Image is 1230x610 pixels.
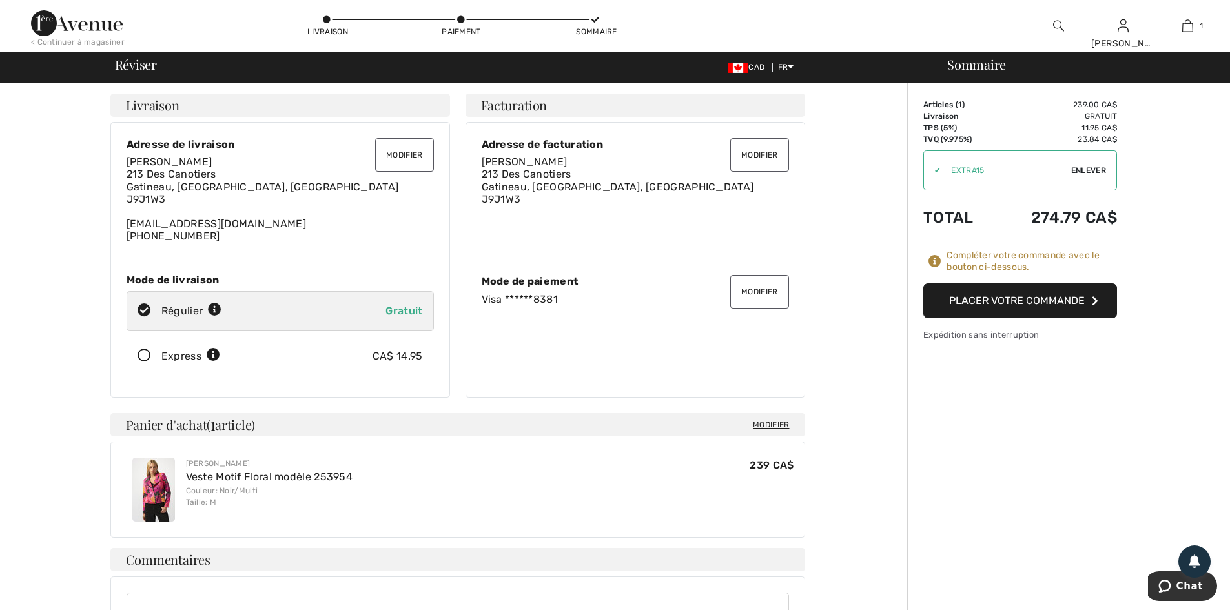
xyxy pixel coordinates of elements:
[385,305,422,317] span: Gratuit
[186,485,353,508] div: Couleur: Noir/Multi Taille: M
[753,418,789,431] span: Modifier
[923,329,1117,341] div: Expédition sans interruption
[728,63,770,72] span: CAD
[126,99,179,112] span: Livraison
[730,275,788,309] button: Modifier
[924,165,941,176] div: ✔
[127,138,434,150] div: Adresse de livraison
[207,416,255,433] span: ( article)
[932,58,1222,71] div: Sommaire
[127,156,434,242] div: [EMAIL_ADDRESS][DOMAIN_NAME] [PHONE_NUMBER]
[1182,18,1193,34] img: Mon panier
[482,168,754,205] span: 213 Des Canotiers Gatineau, [GEOGRAPHIC_DATA], [GEOGRAPHIC_DATA] J9J1W3
[923,134,994,145] td: TVQ (9.975%)
[923,122,994,134] td: TPS (5%)
[958,100,962,109] span: 1
[1053,18,1064,34] img: recherche
[375,138,433,172] button: Modifier
[923,196,994,239] td: Total
[923,110,994,122] td: Livraison
[923,283,1117,318] button: Placer votre commande
[923,99,994,110] td: Articles ( )
[115,58,157,71] span: Réviser
[482,138,789,150] div: Adresse de facturation
[307,26,346,37] div: Livraison
[994,196,1117,239] td: 274.79 CA$
[373,349,423,364] div: CA$ 14.95
[110,413,805,436] h4: Panier d'achat
[127,156,212,168] span: [PERSON_NAME]
[1118,18,1129,34] img: Mes infos
[994,110,1117,122] td: Gratuit
[750,459,794,471] span: 239 CA$
[576,26,615,37] div: Sommaire
[210,415,215,432] span: 1
[31,36,125,48] div: < Continuer à magasiner
[31,10,123,36] img: 1ère Avenue
[947,250,1117,273] div: Compléter votre commande avec le bouton ci-dessous.
[481,99,548,112] span: Facturation
[127,168,399,205] span: 213 Des Canotiers Gatineau, [GEOGRAPHIC_DATA], [GEOGRAPHIC_DATA] J9J1W3
[994,99,1117,110] td: 239.00 CA$
[994,134,1117,145] td: 23.84 CA$
[1091,37,1154,50] div: [PERSON_NAME]
[1200,20,1203,32] span: 1
[1118,19,1129,32] a: Se connecter
[161,349,220,364] div: Express
[482,156,568,168] span: [PERSON_NAME]
[482,275,789,287] div: Mode de paiement
[1156,18,1219,34] a: 1
[127,274,434,286] div: Mode de livraison
[1148,571,1217,604] iframe: Ouvre un widget dans lequel vous pouvez chatter avec l’un de nos agents
[161,303,222,319] div: Régulier
[186,471,353,483] a: Veste Motif Floral modèle 253954
[994,122,1117,134] td: 11.95 CA$
[778,63,794,72] span: FR
[1071,165,1106,176] span: Enlever
[941,151,1071,190] input: Code promo
[186,458,353,469] div: [PERSON_NAME]
[728,63,748,73] img: Canadian Dollar
[132,458,175,522] img: Veste Motif Floral modèle 253954
[110,548,805,571] h4: Commentaires
[442,26,480,37] div: Paiement
[730,138,788,172] button: Modifier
